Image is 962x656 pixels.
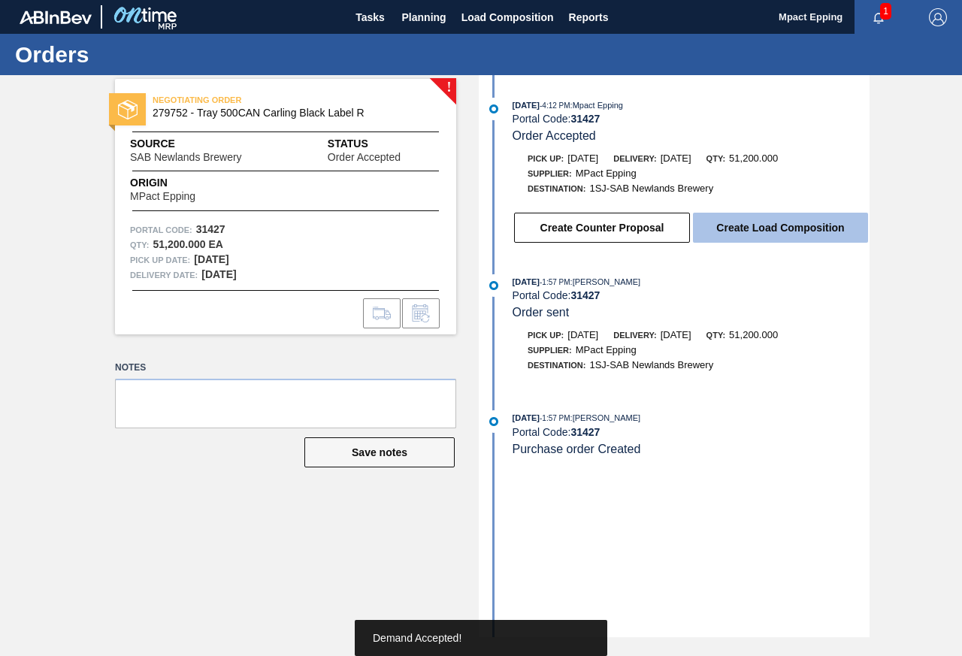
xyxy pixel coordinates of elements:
label: Notes [115,357,456,379]
span: : [PERSON_NAME] [570,277,641,286]
span: [DATE] [567,153,598,164]
span: [DATE] [513,277,540,286]
span: Origin [130,175,233,191]
span: 51,200.000 [729,329,778,340]
span: Pick up: [528,154,564,163]
h1: Orders [15,46,282,63]
img: Logout [929,8,947,26]
button: Notifications [855,7,903,28]
span: MPact Epping [576,168,637,179]
div: Go to Load Composition [363,298,401,328]
span: 51,200.000 [729,153,778,164]
strong: 31427 [570,289,600,301]
div: Portal Code: [513,426,870,438]
div: Inform order change [402,298,440,328]
span: - 1:57 PM [540,278,570,286]
img: status [118,100,138,119]
span: [DATE] [513,413,540,422]
span: Purchase order Created [513,443,641,455]
strong: 31427 [570,113,600,125]
img: atual [489,104,498,113]
span: Tasks [354,8,387,26]
strong: [DATE] [201,268,236,280]
span: Status [328,136,441,152]
span: Destination: [528,184,585,193]
strong: [DATE] [194,253,228,265]
span: Demand Accepted! [373,632,461,644]
div: Portal Code: [513,289,870,301]
span: Qty: [706,154,725,163]
span: [DATE] [513,101,540,110]
button: Create Counter Proposal [514,213,690,243]
span: Destination: [528,361,585,370]
span: SAB Newlands Brewery [130,152,242,163]
strong: 51,200.000 EA [153,238,222,250]
img: atual [489,281,498,290]
strong: 31427 [570,426,600,438]
span: [DATE] [567,329,598,340]
span: 1SJ-SAB Newlands Brewery [589,359,713,370]
span: Source [130,136,287,152]
img: TNhmsLtSVTkK8tSr43FrP2fwEKptu5GPRR3wAAAABJRU5ErkJggg== [20,11,92,24]
span: Portal Code: [130,222,192,237]
span: MPact Epping [130,191,195,202]
span: Reports [569,8,609,26]
span: - 1:57 PM [540,414,570,422]
span: Delivery Date: [130,268,198,283]
span: Planning [402,8,446,26]
span: Order Accepted [328,152,401,163]
button: Create Load Composition [693,213,868,243]
span: Delivery: [613,154,656,163]
div: Portal Code: [513,113,870,125]
span: Pick up: [528,331,564,340]
span: : [PERSON_NAME] [570,413,641,422]
span: Qty: [706,331,725,340]
span: Supplier: [528,169,572,178]
span: 1SJ-SAB Newlands Brewery [589,183,713,194]
span: Pick up Date: [130,252,190,268]
strong: 31427 [196,223,225,235]
span: 279752 - Tray 500CAN Carling Black Label R [153,107,425,119]
span: MPact Epping [576,344,637,355]
span: Delivery: [613,331,656,340]
span: NEGOTIATING ORDER [153,92,363,107]
span: Qty : [130,237,149,252]
button: Save notes [304,437,455,467]
span: Order sent [513,306,570,319]
span: Supplier: [528,346,572,355]
span: Load Composition [461,8,554,26]
span: 1 [880,3,891,20]
span: : Mpact Epping [570,101,623,110]
span: [DATE] [661,153,691,164]
span: - 4:12 PM [540,101,570,110]
img: atual [489,417,498,426]
span: Order Accepted [513,129,596,142]
span: [DATE] [661,329,691,340]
